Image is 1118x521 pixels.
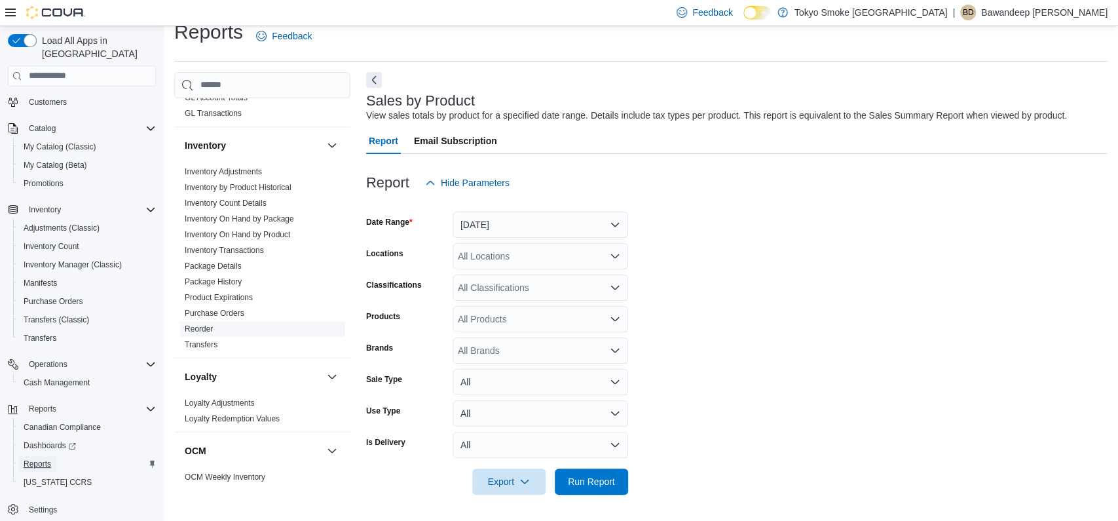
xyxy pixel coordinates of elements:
[794,5,948,20] p: Tokyo Smoke [GEOGRAPHIC_DATA]
[24,357,156,372] span: Operations
[13,219,161,237] button: Adjustments (Classic)
[185,139,226,152] h3: Inventory
[3,201,161,219] button: Inventory
[18,275,62,291] a: Manifests
[185,167,262,176] a: Inventory Adjustments
[185,340,217,349] a: Transfers
[963,5,974,20] span: BD
[480,469,538,495] span: Export
[185,261,242,271] a: Package Details
[185,444,206,457] h3: OCM
[251,23,317,49] a: Feedback
[453,369,628,395] button: All
[13,237,161,256] button: Inventory Count
[185,339,217,350] span: Transfers
[952,5,955,20] p: |
[185,277,242,287] span: Package History
[185,93,248,102] a: GL Account Totals
[692,6,732,19] span: Feedback
[24,357,73,372] button: Operations
[453,400,628,427] button: All
[18,157,156,173] span: My Catalog (Beta)
[185,109,242,118] a: GL Transactions
[3,400,161,418] button: Reports
[13,418,161,436] button: Canadian Compliance
[185,414,280,424] span: Loyalty Redemption Values
[18,330,156,346] span: Transfers
[185,309,244,318] a: Purchase Orders
[185,398,255,408] a: Loyalty Adjustments
[29,404,56,414] span: Reports
[414,128,497,154] span: Email Subscription
[185,108,242,119] span: GL Transactions
[13,292,161,311] button: Purchase Orders
[13,329,161,347] button: Transfers
[18,294,156,309] span: Purchase Orders
[324,443,340,459] button: OCM
[24,178,64,189] span: Promotions
[18,312,94,328] a: Transfers (Classic)
[366,406,400,416] label: Use Type
[366,72,382,88] button: Next
[185,324,213,334] span: Reorder
[24,401,156,417] span: Reports
[24,315,89,325] span: Transfers (Classic)
[29,123,56,134] span: Catalog
[453,432,628,458] button: All
[18,438,81,453] a: Dashboards
[185,139,322,152] button: Inventory
[610,314,620,324] button: Open list of options
[24,422,101,433] span: Canadian Compliance
[185,277,242,286] a: Package History
[3,92,161,111] button: Customers
[185,293,253,302] a: Product Expirations
[24,377,90,388] span: Cash Management
[24,401,62,417] button: Reports
[18,275,156,291] span: Manifests
[24,333,56,343] span: Transfers
[174,19,243,45] h1: Reports
[18,139,156,155] span: My Catalog (Classic)
[324,369,340,385] button: Loyalty
[13,274,161,292] button: Manifests
[453,212,628,238] button: [DATE]
[185,414,280,423] a: Loyalty Redemption Values
[18,419,156,435] span: Canadian Compliance
[185,444,322,457] button: OCM
[29,359,67,370] span: Operations
[185,183,291,192] a: Inventory by Product Historical
[366,175,409,191] h3: Report
[24,502,62,518] a: Settings
[13,156,161,174] button: My Catalog (Beta)
[13,256,161,274] button: Inventory Manager (Classic)
[366,93,475,109] h3: Sales by Product
[568,475,615,488] span: Run Report
[24,459,51,469] span: Reports
[610,345,620,356] button: Open list of options
[13,174,161,193] button: Promotions
[366,280,422,290] label: Classifications
[24,260,122,270] span: Inventory Manager (Classic)
[369,128,398,154] span: Report
[24,477,92,488] span: [US_STATE] CCRS
[610,251,620,261] button: Open list of options
[18,220,156,236] span: Adjustments (Classic)
[24,121,61,136] button: Catalog
[24,278,57,288] span: Manifests
[185,472,265,482] span: OCM Weekly Inventory
[18,375,95,391] a: Cash Management
[555,469,628,495] button: Run Report
[366,343,393,353] label: Brands
[13,311,161,329] button: Transfers (Classic)
[18,157,92,173] a: My Catalog (Beta)
[18,176,156,191] span: Promotions
[185,261,242,271] span: Package Details
[272,29,312,43] span: Feedback
[185,166,262,177] span: Inventory Adjustments
[18,257,127,273] a: Inventory Manager (Classic)
[185,182,291,193] span: Inventory by Product Historical
[18,375,156,391] span: Cash Management
[185,199,267,208] a: Inventory Count Details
